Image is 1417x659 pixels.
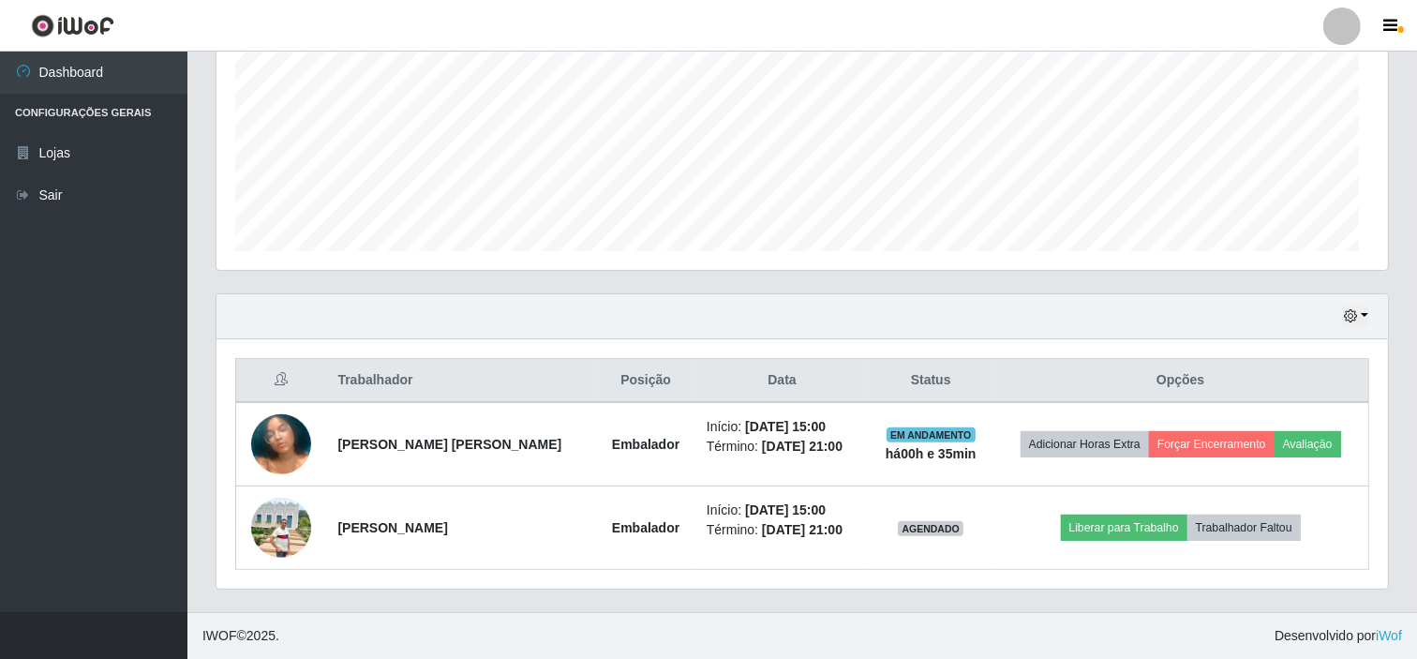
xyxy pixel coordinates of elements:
[1061,515,1187,541] button: Liberar para Trabalho
[707,520,858,540] li: Término:
[707,437,858,457] li: Término:
[337,520,447,535] strong: [PERSON_NAME]
[202,626,279,646] span: © 2025 .
[326,359,596,403] th: Trabalhador
[887,427,976,442] span: EM ANDAMENTO
[612,437,679,452] strong: Embalador
[1187,515,1301,541] button: Trabalhador Faltou
[1149,431,1275,457] button: Forçar Encerramento
[745,502,826,517] time: [DATE] 15:00
[202,628,237,643] span: IWOF
[612,520,679,535] strong: Embalador
[31,14,114,37] img: CoreUI Logo
[1376,628,1402,643] a: iWof
[707,417,858,437] li: Início:
[596,359,695,403] th: Posição
[707,501,858,520] li: Início:
[886,446,977,461] strong: há 00 h e 35 min
[762,522,843,537] time: [DATE] 21:00
[869,359,992,403] th: Status
[1021,431,1149,457] button: Adicionar Horas Extra
[745,419,826,434] time: [DATE] 15:00
[251,391,311,498] img: 1737083770304.jpeg
[992,359,1368,403] th: Opções
[251,498,311,558] img: 1752882089703.jpeg
[337,437,561,452] strong: [PERSON_NAME] [PERSON_NAME]
[695,359,869,403] th: Data
[1275,431,1341,457] button: Avaliação
[762,439,843,454] time: [DATE] 21:00
[1275,626,1402,646] span: Desenvolvido por
[898,521,963,536] span: AGENDADO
